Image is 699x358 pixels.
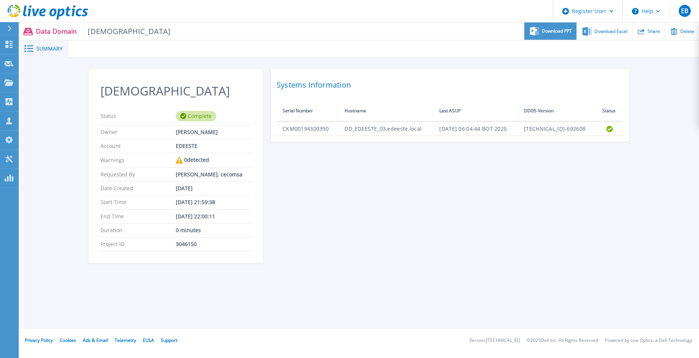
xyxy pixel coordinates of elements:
[277,78,623,92] h2: Systems Information
[100,84,251,98] h2: [DEMOGRAPHIC_DATA]
[176,129,251,135] div: [PERSON_NAME]
[25,337,53,343] a: Privacy Policy
[176,185,251,191] div: [DATE]
[100,227,176,233] p: Duration
[100,129,176,135] p: Owner
[338,101,433,121] th: Hostname
[594,29,627,34] span: Download Excel
[176,199,251,205] div: [DATE] 21:59:38
[433,101,518,121] th: Last ASUP
[176,157,251,164] div: 0 detected
[518,121,596,136] td: [TECHNICAL_ID]-692608
[338,121,433,136] td: DD_EDEESTE_03.edeeste.local
[60,337,76,343] a: Cookies
[100,172,176,178] p: Requested By
[36,27,171,36] p: Data Domain
[433,121,518,136] td: [DATE] 06:04:44 BOT 2025
[100,143,176,149] p: Account
[115,337,136,343] a: Telemetry
[596,101,623,121] th: Status
[176,241,251,247] div: 3046150
[648,29,660,34] span: Share
[527,338,598,343] li: © 2025 Dell Inc. All Rights Reserved
[176,143,251,149] div: EDEESTE
[176,172,251,178] div: [PERSON_NAME], cecomsa
[176,111,216,121] div: Complete
[469,338,520,343] li: Version: [TECHNICAL_ID]
[100,157,176,164] p: Warnings
[100,241,176,247] p: Project ID
[100,111,176,121] p: Status
[277,121,338,136] td: CKM00194300390
[143,337,154,343] a: EULA
[680,29,694,34] span: Delete
[518,101,596,121] th: DDOS Version
[83,27,171,36] span: [DEMOGRAPHIC_DATA]
[100,213,176,219] p: End Time
[542,29,572,33] span: Download PPT
[277,101,338,121] th: Serial Number
[681,8,688,14] span: EB
[36,46,63,51] span: Summary
[176,213,251,219] div: [DATE] 22:00:11
[100,199,176,205] p: Start Time
[176,227,251,233] div: 0 minutes
[161,337,177,343] a: Support
[83,337,108,343] a: Ads & Email
[605,338,692,343] li: Powered by Live Optics, a Dell Technology
[100,185,176,191] p: Date Created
